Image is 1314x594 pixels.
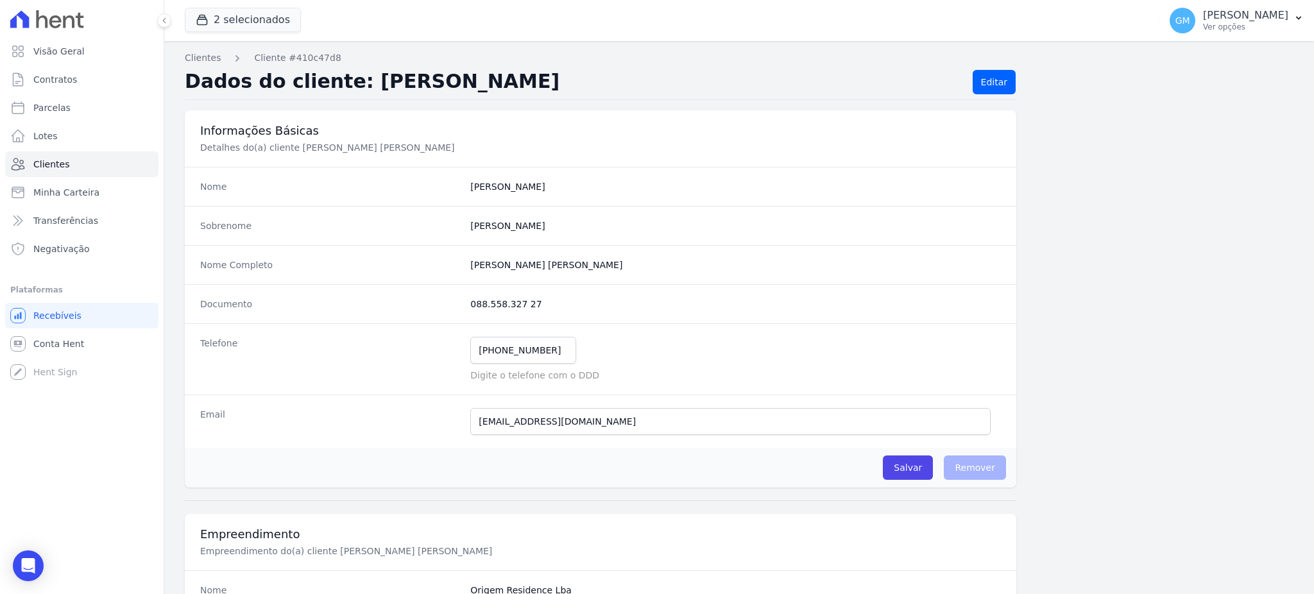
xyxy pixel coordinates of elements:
input: Salvar [883,455,933,480]
h3: Informações Básicas [200,123,1001,139]
dt: Nome [200,180,460,193]
div: Open Intercom Messenger [13,550,44,581]
dd: [PERSON_NAME] [470,219,1001,232]
dd: 088.558.327 27 [470,298,1001,310]
span: Recebíveis [33,309,81,322]
a: Negativação [5,236,158,262]
span: Lotes [33,130,58,142]
a: Cliente #410c47d8 [254,51,341,65]
a: Clientes [185,51,221,65]
span: Negativação [33,242,90,255]
dd: [PERSON_NAME] [470,180,1001,193]
dd: [PERSON_NAME] [PERSON_NAME] [470,259,1001,271]
a: Editar [973,70,1016,94]
nav: Breadcrumb [185,51,1293,65]
p: Empreendimento do(a) cliente [PERSON_NAME] [PERSON_NAME] [200,545,631,557]
span: Contratos [33,73,77,86]
dt: Nome Completo [200,259,460,271]
p: [PERSON_NAME] [1203,9,1288,22]
dt: Sobrenome [200,219,460,232]
h3: Empreendimento [200,527,1001,542]
span: Minha Carteira [33,186,99,199]
span: Visão Geral [33,45,85,58]
span: Conta Hent [33,337,84,350]
div: Plataformas [10,282,153,298]
a: Conta Hent [5,331,158,357]
dt: Telefone [200,337,460,382]
h2: Dados do cliente: [PERSON_NAME] [185,70,962,94]
button: 2 selecionados [185,8,301,32]
a: Clientes [5,151,158,177]
p: Ver opções [1203,22,1288,32]
a: Transferências [5,208,158,233]
p: Digite o telefone com o DDD [470,369,1001,382]
a: Minha Carteira [5,180,158,205]
span: Transferências [33,214,98,227]
button: GM [PERSON_NAME] Ver opções [1159,3,1314,38]
a: Recebíveis [5,303,158,328]
p: Detalhes do(a) cliente [PERSON_NAME] [PERSON_NAME] [200,141,631,154]
dt: Documento [200,298,460,310]
a: Visão Geral [5,38,158,64]
span: Remover [944,455,1006,480]
dt: Email [200,408,460,435]
a: Lotes [5,123,158,149]
a: Parcelas [5,95,158,121]
span: GM [1175,16,1190,25]
span: Parcelas [33,101,71,114]
a: Contratos [5,67,158,92]
span: Clientes [33,158,69,171]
